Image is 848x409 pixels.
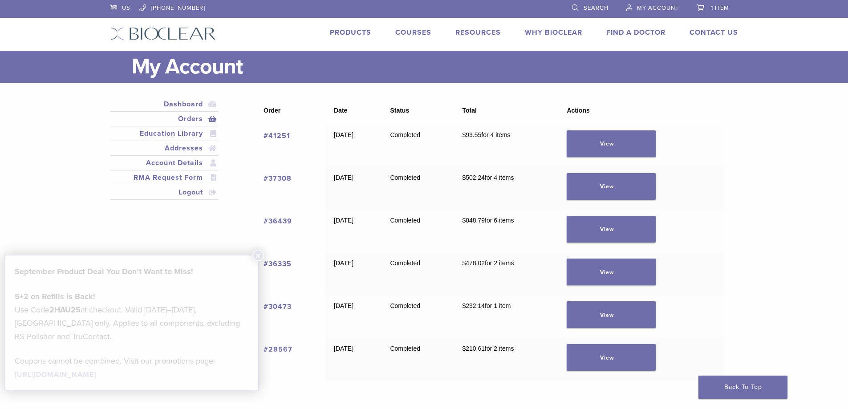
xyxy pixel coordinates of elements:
[252,250,264,261] button: Close
[334,302,353,309] time: [DATE]
[49,305,81,315] strong: 2HAU25
[462,302,466,309] span: $
[462,131,466,138] span: $
[462,174,485,181] span: 502.24
[334,174,353,181] time: [DATE]
[454,124,558,167] td: for 4 items
[112,128,217,139] a: Education Library
[15,354,249,381] p: Coupons cannot be combined. Visit our promotions page:
[454,167,558,210] td: for 4 items
[454,338,558,381] td: for 2 items
[567,216,656,243] a: View order 36439
[15,370,96,379] a: [URL][DOMAIN_NAME]
[334,131,353,138] time: [DATE]
[567,344,656,371] a: View order 28567
[567,259,656,285] a: View order 36335
[462,131,481,138] span: 93.55
[264,107,280,114] span: Order
[264,259,292,268] a: View order number 36335
[454,295,558,338] td: for 1 item
[462,302,485,309] span: 232.14
[462,217,466,224] span: $
[381,252,454,295] td: Completed
[462,259,485,267] span: 478.02
[525,28,582,37] a: Why Bioclear
[112,143,217,154] a: Addresses
[462,174,466,181] span: $
[15,267,193,276] strong: September Product Deal You Don’t Want to Miss!
[462,107,476,114] span: Total
[381,295,454,338] td: Completed
[381,210,454,252] td: Completed
[395,28,431,37] a: Courses
[584,4,609,12] span: Search
[264,345,292,354] a: View order number 28567
[454,252,558,295] td: for 2 items
[110,27,216,40] img: Bioclear
[334,345,353,352] time: [DATE]
[264,302,292,311] a: View order number 30473
[462,345,466,352] span: $
[567,173,656,200] a: View order 37308
[567,130,656,157] a: View order 41251
[330,28,371,37] a: Products
[110,97,219,211] nav: Account pages
[112,187,217,198] a: Logout
[390,107,409,114] span: Status
[567,301,656,328] a: View order 30473
[132,51,738,83] h1: My Account
[15,290,249,343] p: Use Code at checkout. Valid [DATE]–[DATE], [GEOGRAPHIC_DATA] only. Applies to all components, exc...
[711,4,729,12] span: 1 item
[381,338,454,381] td: Completed
[698,376,787,399] a: Back To Top
[454,210,558,252] td: for 6 items
[15,292,95,301] strong: 5+2 on Refills is Back!
[112,99,217,109] a: Dashboard
[264,131,290,140] a: View order number 41251
[462,217,485,224] span: 848.79
[112,172,217,183] a: RMA Request Form
[112,113,217,124] a: Orders
[381,167,454,210] td: Completed
[462,259,466,267] span: $
[334,107,347,114] span: Date
[690,28,738,37] a: Contact Us
[637,4,679,12] span: My Account
[334,259,353,267] time: [DATE]
[462,345,485,352] span: 210.61
[455,28,501,37] a: Resources
[264,174,292,183] a: View order number 37308
[606,28,665,37] a: Find A Doctor
[567,107,589,114] span: Actions
[334,217,353,224] time: [DATE]
[264,217,292,226] a: View order number 36439
[381,124,454,167] td: Completed
[112,158,217,168] a: Account Details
